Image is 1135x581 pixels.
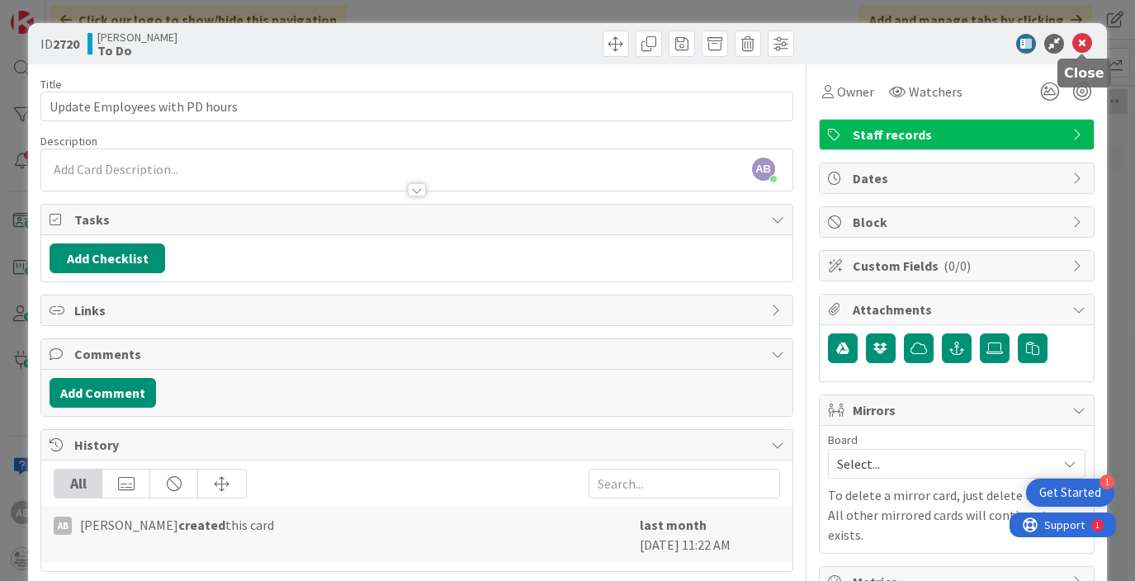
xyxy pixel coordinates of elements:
span: Board [828,434,858,446]
div: Get Started [1039,484,1101,501]
span: Dates [853,168,1064,188]
div: 1 [86,7,90,20]
span: Attachments [853,300,1064,319]
div: AB [54,517,72,535]
span: Mirrors [853,400,1064,420]
span: Staff records [853,125,1064,144]
span: [PERSON_NAME] [97,31,177,44]
span: ID [40,34,79,54]
h5: Close [1064,65,1104,81]
input: Search... [589,469,780,498]
div: All [54,470,102,498]
p: To delete a mirror card, just delete the card. All other mirrored cards will continue to exists. [828,485,1085,545]
span: Owner [837,82,874,102]
input: type card name here... [40,92,792,121]
button: Add Comment [50,378,156,408]
b: created [178,517,225,533]
button: Add Checklist [50,243,165,273]
b: 2720 [53,35,79,52]
div: 1 [1100,475,1114,489]
b: last month [640,517,707,533]
span: ( 0/0 ) [943,257,971,274]
span: [PERSON_NAME] this card [80,515,274,535]
span: Comments [74,344,762,364]
span: Watchers [909,82,962,102]
div: Open Get Started checklist, remaining modules: 1 [1026,479,1114,507]
label: Title [40,77,62,92]
span: Description [40,134,97,149]
span: AB [752,158,775,181]
b: To Do [97,44,177,57]
span: Tasks [74,210,762,229]
span: Custom Fields [853,256,1064,276]
span: Links [74,300,762,320]
div: [DATE] 11:22 AM [640,515,780,555]
span: History [74,435,762,455]
span: Support [35,2,75,22]
span: Block [853,212,1064,232]
span: Select... [837,452,1048,475]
